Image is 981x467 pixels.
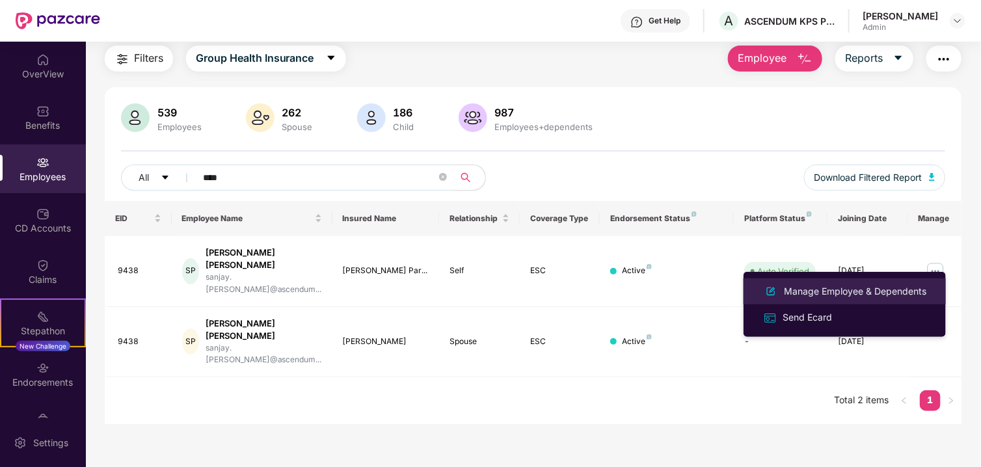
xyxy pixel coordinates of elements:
[925,261,946,282] img: manageButton
[450,265,509,277] div: Self
[206,342,322,367] div: sanjay.[PERSON_NAME]@ascendum...
[622,265,652,277] div: Active
[155,106,204,119] div: 539
[36,105,49,118] img: svg+xml;base64,PHN2ZyBpZD0iQmVuZWZpdHMiIHhtbG5zPSJodHRwOi8vd3d3LnczLm9yZy8yMDAwL3N2ZyIgd2lkdGg9Ij...
[630,16,643,29] img: svg+xml;base64,PHN2ZyBpZD0iSGVscC0zMngzMiIgeG1sbnM9Imh0dHA6Ly93d3cudzMub3JnLzIwMDAvc3ZnIiB3aWR0aD...
[36,413,49,426] img: svg+xml;base64,PHN2ZyBpZD0iTXlfT3JkZXJzIiBkYXRhLW5hbWU9Ik15IE9yZGVycyIgeG1sbnM9Imh0dHA6Ly93d3cudz...
[114,51,130,67] img: svg+xml;base64,PHN2ZyB4bWxucz0iaHR0cDovL3d3dy53My5vcmcvMjAwMC9zdmciIHdpZHRoPSIyNCIgaGVpZ2h0PSIyNC...
[492,106,596,119] div: 987
[947,397,955,405] span: right
[439,173,447,181] span: close-circle
[450,213,500,224] span: Relationship
[1,325,85,338] div: Stepathon
[863,22,938,33] div: Admin
[838,336,898,348] div: [DATE]
[814,170,922,185] span: Download Filtered Report
[838,265,898,277] div: [DATE]
[439,201,520,236] th: Relationship
[246,103,275,132] img: svg+xml;base64,PHN2ZyB4bWxucz0iaHR0cDovL3d3dy53My5vcmcvMjAwMC9zdmciIHhtbG5zOnhsaW5rPSJodHRwOi8vd3...
[647,334,652,340] img: svg+xml;base64,PHN2ZyB4bWxucz0iaHR0cDovL3d3dy53My5vcmcvMjAwMC9zdmciIHdpZHRoPSI4IiBoZWlnaHQ9IjgiIH...
[391,122,417,132] div: Child
[622,336,652,348] div: Active
[182,328,199,354] div: SP
[692,211,697,217] img: svg+xml;base64,PHN2ZyB4bWxucz0iaHR0cDovL3d3dy53My5vcmcvMjAwMC9zdmciIHdpZHRoPSI4IiBoZWlnaHQ9IjgiIH...
[920,390,941,411] li: 1
[206,271,322,296] div: sanjay.[PERSON_NAME]@ascendum...
[908,201,961,236] th: Manage
[280,122,316,132] div: Spouse
[357,103,386,132] img: svg+xml;base64,PHN2ZyB4bWxucz0iaHR0cDovL3d3dy53My5vcmcvMjAwMC9zdmciIHhtbG5zOnhsaW5rPSJodHRwOi8vd3...
[530,265,590,277] div: ESC
[182,213,312,224] span: Employee Name
[936,51,952,67] img: svg+xml;base64,PHN2ZyB4bWxucz0iaHR0cDovL3d3dy53My5vcmcvMjAwMC9zdmciIHdpZHRoPSIyNCIgaGVpZ2h0PSIyNC...
[118,265,161,277] div: 9438
[807,211,812,217] img: svg+xml;base64,PHN2ZyB4bWxucz0iaHR0cDovL3d3dy53My5vcmcvMjAwMC9zdmciIHdpZHRoPSI4IiBoZWlnaHQ9IjgiIH...
[738,50,786,66] span: Employee
[29,436,72,449] div: Settings
[894,390,915,411] li: Previous Page
[530,336,590,348] div: ESC
[780,310,835,325] div: Send Ecard
[920,390,941,410] a: 1
[649,16,680,26] div: Get Help
[326,53,336,64] span: caret-down
[186,46,346,72] button: Group Health Insurancecaret-down
[36,259,49,272] img: svg+xml;base64,PHN2ZyBpZD0iQ2xhaW0iIHhtbG5zPSJodHRwOi8vd3d3LnczLm9yZy8yMDAwL3N2ZyIgd2lkdGg9IjIwIi...
[863,10,938,22] div: [PERSON_NAME]
[520,201,600,236] th: Coverage Type
[492,122,596,132] div: Employees+dependents
[14,436,27,449] img: svg+xml;base64,PHN2ZyBpZD0iU2V0dGluZy0yMHgyMCIgeG1sbnM9Imh0dHA6Ly93d3cudzMub3JnLzIwMDAvc3ZnIiB3aW...
[36,156,49,169] img: svg+xml;base64,PHN2ZyBpZD0iRW1wbG95ZWVzIiB4bWxucz0iaHR0cDovL3d3dy53My5vcmcvMjAwMC9zdmciIHdpZHRoPS...
[827,201,908,236] th: Joining Date
[763,311,777,325] img: svg+xml;base64,PHN2ZyB4bWxucz0iaHR0cDovL3d3dy53My5vcmcvMjAwMC9zdmciIHdpZHRoPSIxNiIgaGVpZ2h0PSIxNi...
[206,247,322,271] div: [PERSON_NAME] [PERSON_NAME]
[894,390,915,411] button: left
[725,13,734,29] span: A
[206,317,322,342] div: [PERSON_NAME] [PERSON_NAME]
[453,172,479,183] span: search
[121,165,200,191] button: Allcaret-down
[941,390,961,411] button: right
[952,16,963,26] img: svg+xml;base64,PHN2ZyBpZD0iRHJvcGRvd24tMzJ4MzIiIHhtbG5zPSJodHRwOi8vd3d3LnczLm9yZy8yMDAwL3N2ZyIgd2...
[757,265,809,278] div: Auto Verified
[728,46,822,72] button: Employee
[105,46,173,72] button: Filters
[172,201,332,236] th: Employee Name
[16,341,70,351] div: New Challenge
[797,51,813,67] img: svg+xml;base64,PHN2ZyB4bWxucz0iaHR0cDovL3d3dy53My5vcmcvMjAwMC9zdmciIHhtbG5zOnhsaW5rPSJodHRwOi8vd3...
[763,284,779,299] img: svg+xml;base64,PHN2ZyB4bWxucz0iaHR0cDovL3d3dy53My5vcmcvMjAwMC9zdmciIHhtbG5zOnhsaW5rPSJodHRwOi8vd3...
[893,53,904,64] span: caret-down
[105,201,172,236] th: EID
[744,15,835,27] div: ASCENDUM KPS PRIVATE LIMITED
[155,122,204,132] div: Employees
[196,50,314,66] span: Group Health Insurance
[332,201,440,236] th: Insured Name
[115,213,152,224] span: EID
[16,12,100,29] img: New Pazcare Logo
[280,106,316,119] div: 262
[161,173,170,183] span: caret-down
[734,307,827,378] td: -
[610,213,723,224] div: Endorsement Status
[121,103,150,132] img: svg+xml;base64,PHN2ZyB4bWxucz0iaHR0cDovL3d3dy53My5vcmcvMjAwMC9zdmciIHhtbG5zOnhsaW5rPSJodHRwOi8vd3...
[835,46,913,72] button: Reportscaret-down
[459,103,487,132] img: svg+xml;base64,PHN2ZyB4bWxucz0iaHR0cDovL3d3dy53My5vcmcvMjAwMC9zdmciIHhtbG5zOnhsaW5rPSJodHRwOi8vd3...
[118,336,161,348] div: 9438
[647,264,652,269] img: svg+xml;base64,PHN2ZyB4bWxucz0iaHR0cDovL3d3dy53My5vcmcvMjAwMC9zdmciIHdpZHRoPSI4IiBoZWlnaHQ9IjgiIH...
[182,258,199,284] div: SP
[391,106,417,119] div: 186
[929,173,935,181] img: svg+xml;base64,PHN2ZyB4bWxucz0iaHR0cDovL3d3dy53My5vcmcvMjAwMC9zdmciIHhtbG5zOnhsaW5rPSJodHRwOi8vd3...
[139,170,149,185] span: All
[941,390,961,411] li: Next Page
[804,165,946,191] button: Download Filtered Report
[834,390,889,411] li: Total 2 items
[36,310,49,323] img: svg+xml;base64,PHN2ZyB4bWxucz0iaHR0cDovL3d3dy53My5vcmcvMjAwMC9zdmciIHdpZHRoPSIyMSIgaGVpZ2h0PSIyMC...
[343,265,429,277] div: [PERSON_NAME] Par...
[845,50,883,66] span: Reports
[900,397,908,405] span: left
[343,336,429,348] div: [PERSON_NAME]
[450,336,509,348] div: Spouse
[134,50,163,66] span: Filters
[439,172,447,184] span: close-circle
[36,362,49,375] img: svg+xml;base64,PHN2ZyBpZD0iRW5kb3JzZW1lbnRzIiB4bWxucz0iaHR0cDovL3d3dy53My5vcmcvMjAwMC9zdmciIHdpZH...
